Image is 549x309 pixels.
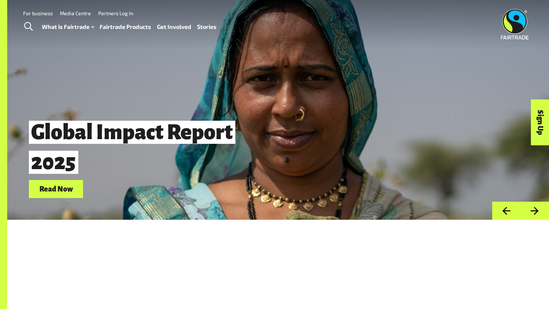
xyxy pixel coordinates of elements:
button: Next [520,202,549,220]
a: Get Involved [157,22,191,32]
a: Partners Log In [98,10,133,16]
a: Fairtrade Products [100,22,151,32]
a: Read Now [29,180,83,198]
button: Previous [492,202,520,220]
a: Toggle Search [19,18,37,36]
span: Global Impact Report 2025 [29,121,235,174]
a: For business [23,10,53,16]
img: Fairtrade Australia New Zealand logo [501,9,529,39]
a: What is Fairtrade [42,22,94,32]
a: Stories [197,22,217,32]
a: Media Centre [60,10,91,16]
